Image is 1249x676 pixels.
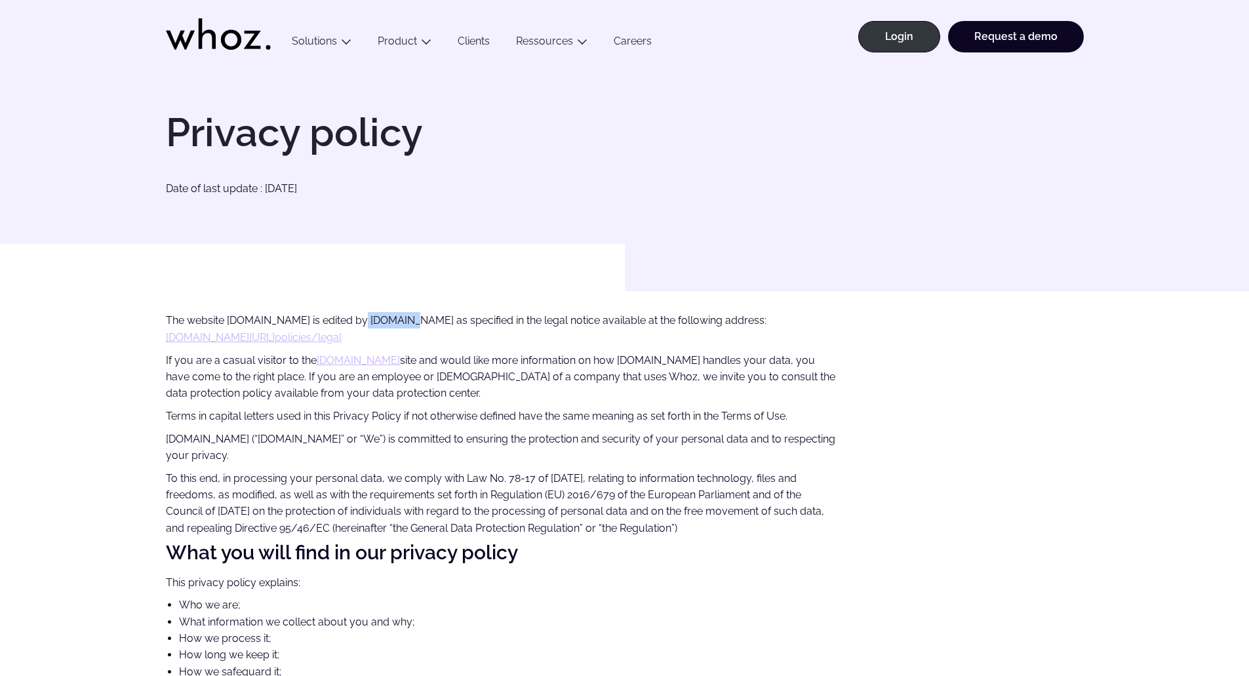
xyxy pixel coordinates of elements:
iframe: Chatbot [1162,589,1231,658]
button: Product [365,35,445,52]
a: [DOMAIN_NAME] [317,354,400,367]
a: Product [378,35,417,47]
button: Ressources [503,35,601,52]
p: To this end, in processing your personal data, we comply with Law No. 78-17 of [DATE], relating t... [166,470,837,536]
li: What information we collect about you and why; [179,614,1084,630]
li: How long we keep it; [179,646,1084,663]
li: How we process it; [179,630,1084,646]
a: Login [858,21,940,52]
p: [DOMAIN_NAME] (“[DOMAIN_NAME]” or “We”) is committed to ensuring the protection and security of y... [166,431,837,464]
h1: Privacy policy [166,113,612,152]
a: Ressources [516,35,573,47]
button: Solutions [279,35,365,52]
p: This privacy policy explains: [166,574,837,591]
a: policies/ [275,331,318,344]
p: Terms in capital letters used in this Privacy Policy if not otherwise defined have the same meani... [166,408,837,424]
a: Request a demo [948,21,1084,52]
a: Clients [445,35,503,52]
p: Date of last update : [DATE] [166,180,612,197]
p: The website [DOMAIN_NAME] is edited by [DOMAIN_NAME] as specified in the legal notice available a... [166,312,837,346]
a: Careers [601,35,665,52]
a: [DOMAIN_NAME][URL] [166,331,275,344]
a: legal [318,331,342,344]
strong: What you will find in our privacy policy [166,541,518,564]
p: If you are a casual visitor to the site and would like more information on how [DOMAIN_NAME] hand... [166,352,837,402]
li: Who we are; [179,597,1084,613]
